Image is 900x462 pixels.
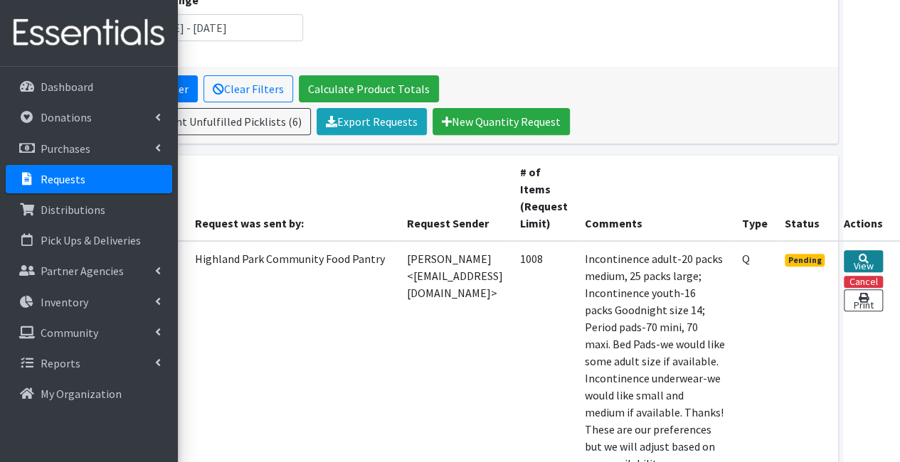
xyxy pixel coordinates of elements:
a: Purchases [6,134,172,163]
a: Requests [6,165,172,193]
p: Community [41,326,98,340]
a: Partner Agencies [6,257,172,285]
a: Donations [6,103,172,131]
th: Status [776,155,836,241]
th: # of Items (Request Limit) [512,155,576,241]
p: My Organization [41,387,122,401]
p: Partner Agencies [41,264,124,278]
a: Reports [6,349,172,377]
a: My Organization [6,380,172,408]
p: Inventory [41,295,88,309]
a: New Quantity Request [433,108,570,135]
a: Community [6,318,172,347]
a: Inventory [6,288,172,316]
p: Purchases [41,141,90,156]
button: Cancel [844,276,883,288]
th: Type [734,155,776,241]
th: Request Sender [398,155,512,241]
th: Actions [835,155,900,241]
p: Distributions [41,203,105,217]
abbr: Quantity [742,252,750,266]
a: Export Requests [317,108,427,135]
a: Print [844,289,883,311]
a: Clear Filters [203,75,293,102]
p: Reports [41,356,80,370]
span: Pending [785,254,825,267]
a: View [844,250,883,272]
a: Print Unfulfilled Picklists (6) [141,108,311,135]
p: Donations [41,110,92,124]
a: Dashboard [6,72,172,101]
a: Distributions [6,195,172,224]
th: Request was sent by: [186,155,398,241]
a: Calculate Product Totals [299,75,439,102]
p: Dashboard [41,80,93,94]
th: Comments [576,155,734,241]
img: HumanEssentials [6,9,172,57]
input: January 1, 2011 - December 31, 2011 [141,14,304,41]
p: Pick Ups & Deliveries [41,233,141,247]
a: Pick Ups & Deliveries [6,226,172,254]
p: Requests [41,172,85,186]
